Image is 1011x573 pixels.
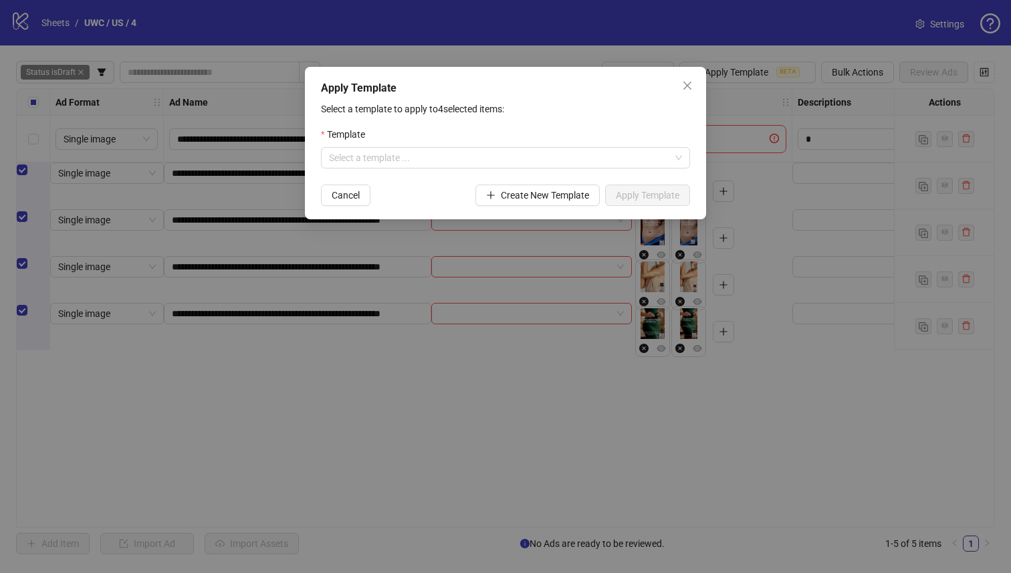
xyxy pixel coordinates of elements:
button: Cancel [321,185,370,206]
p: Select a template to apply to 4 selected items: [321,102,690,116]
span: close [682,80,693,91]
div: Apply Template [321,80,690,96]
button: Apply Template [605,185,690,206]
span: Cancel [332,190,360,201]
span: plus [486,191,495,200]
button: Create New Template [475,185,600,206]
label: Template [321,127,374,142]
span: Create New Template [501,190,589,201]
button: Close [677,75,698,96]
